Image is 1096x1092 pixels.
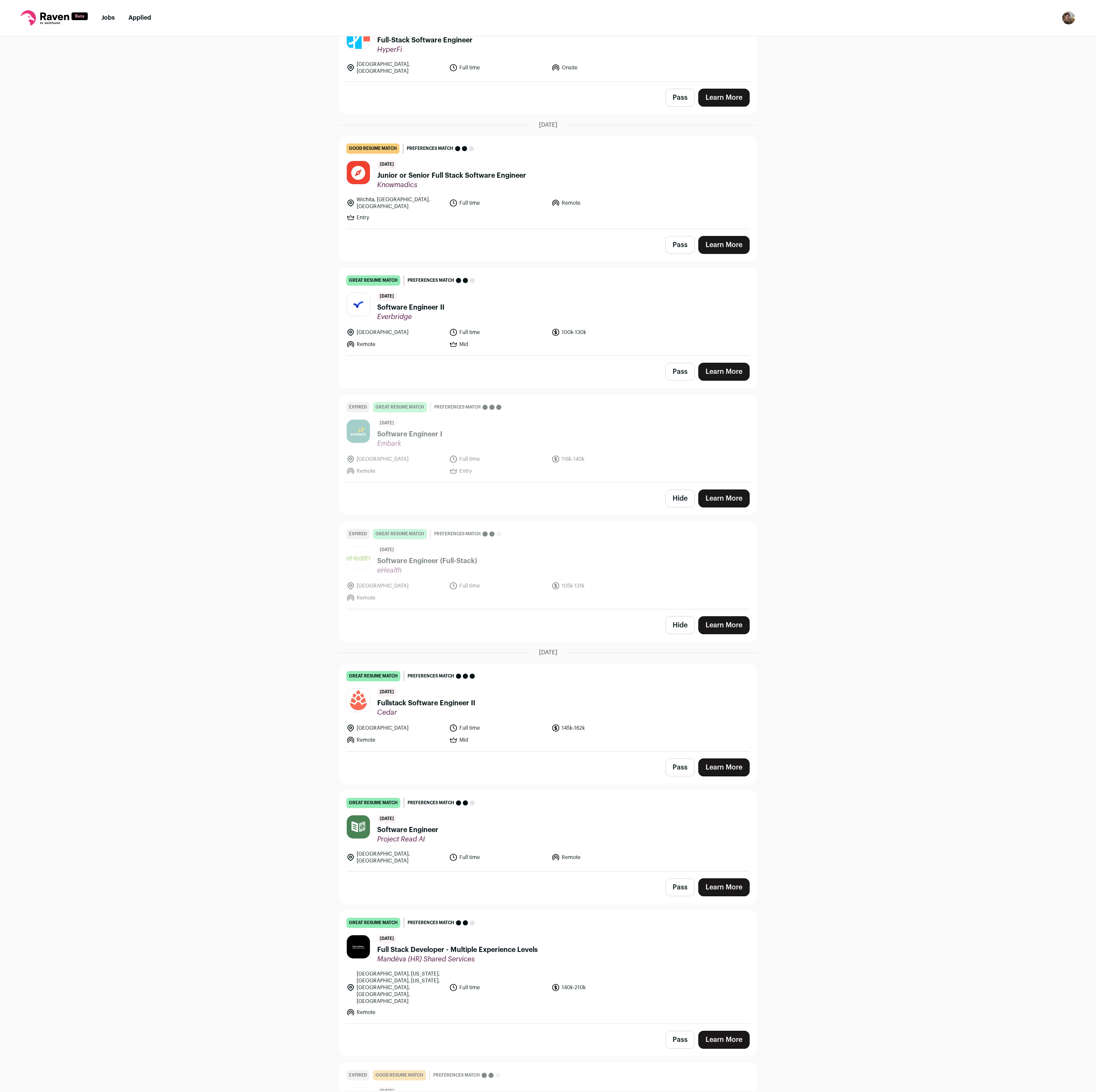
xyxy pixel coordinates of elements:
a: great resume match Preferences match [DATE] Software Engineer II Everbridge [GEOGRAPHIC_DATA] Ful... [340,269,756,355]
li: 105k-131k [551,582,649,590]
div: Expired [346,1070,369,1080]
li: Full time [449,61,547,75]
button: Pass [665,236,695,254]
span: Embark [377,439,442,448]
button: Hide [665,489,695,507]
span: Project Read AI [377,835,438,844]
a: Jobs [101,15,115,21]
div: great resume match [346,275,400,286]
a: Expired great resume match Preferences match [DATE] Software Engineer (Full-Stack) eHealth [GEOGR... [340,522,756,609]
span: Software Engineer (Full-Stack) [377,556,477,566]
span: Preferences match [433,1071,480,1080]
span: [DATE] [377,935,396,943]
span: [DATE] [539,648,557,657]
a: Applied [128,15,151,21]
li: Wichita, [GEOGRAPHIC_DATA], [GEOGRAPHIC_DATA] [346,196,444,210]
li: Mid [449,736,547,744]
li: Full time [449,724,547,732]
li: Remote [346,594,444,602]
span: [DATE] [377,292,396,301]
span: Software Engineer I [377,429,442,439]
a: good resume match Preferences match [DATE] Junior or Senior Full Stack Software Engineer Knowmadi... [340,137,756,229]
div: good resume match [373,1070,426,1080]
li: Onsite [551,61,649,75]
span: Full-Stack Software Engineer [377,35,473,45]
a: great resume match Preferences match [DATE] Full-Stack Software Engineer HyperFi [GEOGRAPHIC_DATA... [340,1,756,81]
li: Remote [346,340,444,349]
li: Full time [449,582,547,590]
span: Everbridge [377,313,444,321]
li: Entry [346,213,444,222]
div: great resume match [373,402,427,412]
span: [DATE] [377,161,396,169]
span: Full Stack Developer - Multiple Experience Levels [377,945,538,955]
li: Full time [449,328,547,337]
div: Expired [346,402,369,412]
div: great resume match [346,671,400,681]
li: [GEOGRAPHIC_DATA], [GEOGRAPHIC_DATA] [346,850,444,864]
button: Pass [665,89,695,107]
div: good resume match [346,143,399,154]
div: great resume match [373,529,427,539]
img: 8b7713988051a83810823a5ed8102a5611224d43d1ff57e4b7742cf17148b0df.jpg [347,815,370,838]
span: [DATE] [377,419,396,427]
li: 116k-140k [551,455,649,463]
a: Learn More [698,89,750,107]
a: Learn More [698,758,750,776]
span: Cedar [377,708,475,717]
li: [GEOGRAPHIC_DATA] [346,455,444,463]
a: Learn More [698,878,750,896]
li: 100k-130k [551,328,649,337]
li: Remote [346,736,444,744]
li: Full time [449,970,547,1005]
li: Mid [449,340,547,349]
li: Remote [346,467,444,475]
span: Preferences match [408,672,454,680]
li: Remote [346,1008,444,1017]
a: great resume match Preferences match [DATE] Fullstack Software Engineer II Cedar [GEOGRAPHIC_DATA... [340,664,756,751]
img: 284b8e415f0a81c53ab9d99616bf4ab834ff5a24fb2802311d6267032184e189.jpg [347,555,370,561]
span: Software Engineer II [377,302,444,313]
span: Junior or Senior Full Stack Software Engineer [377,170,526,181]
button: Pass [665,363,695,381]
img: 5615d2c27c40a6a4bb2158ccedb85f29fb5d2afa8d0bfe6e320504b1faa94348.jpg [347,298,370,311]
span: [DATE] [539,121,557,129]
li: 140k-210k [551,970,649,1005]
span: Mandéva (HR) Shared Services [377,955,538,964]
div: great resume match [346,918,400,928]
button: Pass [665,758,695,776]
span: [DATE] [377,546,396,554]
img: 8a14233fb87cb2eb098c1090841205d8a72da8cc735883d2935dc3a37981e32c.jpg [347,420,370,443]
a: Learn More [698,1031,750,1049]
img: 9fa0e9a38ece1d0fefaeea44f1cb48c56cf4a9f607a8215fd0ba4cedde620d86.jpg [347,689,370,712]
li: Full time [449,196,547,210]
span: [DATE] [377,815,396,823]
a: Learn More [698,236,750,254]
a: great resume match Preferences match [DATE] Software Engineer Project Read AI [GEOGRAPHIC_DATA], ... [340,791,756,871]
button: Hide [665,616,695,634]
span: Preferences match [407,144,453,153]
span: Preferences match [408,799,454,807]
a: Learn More [698,363,750,381]
a: Learn More [698,489,750,507]
a: great resume match Preferences match [DATE] Full Stack Developer - Multiple Experience Levels Man... [340,911,756,1023]
span: Knowmadics [377,181,526,189]
li: Entry [449,467,547,475]
div: great resume match [346,798,400,808]
img: 39464b0180dc97faea080baf123c8cbf6cc5e6c1f0d50d7118e51f0e3679d451.jpg [347,161,370,185]
div: Expired [346,529,369,539]
li: [GEOGRAPHIC_DATA], [US_STATE], [GEOGRAPHIC_DATA], [US_STATE], [GEOGRAPHIC_DATA], [GEOGRAPHIC_DATA... [346,970,444,1005]
img: 14385013-medium_jpg [1062,11,1075,25]
button: Pass [665,1031,695,1049]
span: Software Engineer [377,825,438,835]
li: [GEOGRAPHIC_DATA], [GEOGRAPHIC_DATA] [346,61,444,75]
span: Preferences match [434,403,481,412]
button: Pass [665,878,695,896]
span: Preferences match [434,530,481,538]
li: Full time [449,850,547,864]
a: Expired great resume match Preferences match [DATE] Software Engineer I Embark [GEOGRAPHIC_DATA] ... [340,395,756,482]
li: [GEOGRAPHIC_DATA] [346,724,444,732]
li: Full time [449,455,547,463]
button: Open dropdown [1062,11,1075,25]
span: Preferences match [408,276,454,285]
